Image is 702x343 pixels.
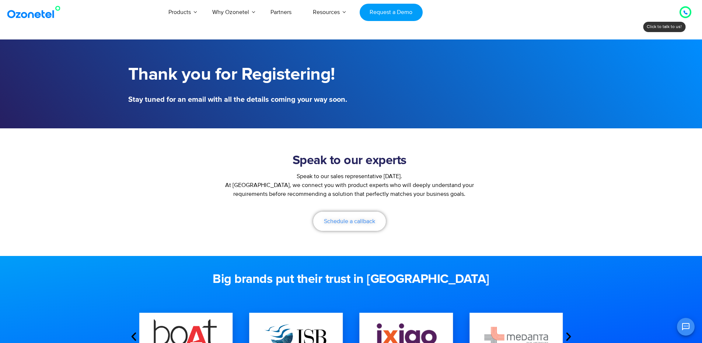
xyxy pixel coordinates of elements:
a: Request a Demo [360,4,423,21]
div: Speak to our sales representative [DATE]. [219,172,481,181]
h5: Stay tuned for an email with all the details coming your way soon. [128,96,347,103]
a: Schedule a callback [313,212,386,231]
h2: Big brands put their trust in [GEOGRAPHIC_DATA] [128,272,574,287]
button: Open chat [677,318,695,336]
h2: Speak to our experts [219,153,481,168]
p: At [GEOGRAPHIC_DATA], we connect you with product experts who will deeply understand your require... [219,181,481,198]
h1: Thank you for Registering! [128,65,347,85]
span: Schedule a callback [324,218,375,224]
